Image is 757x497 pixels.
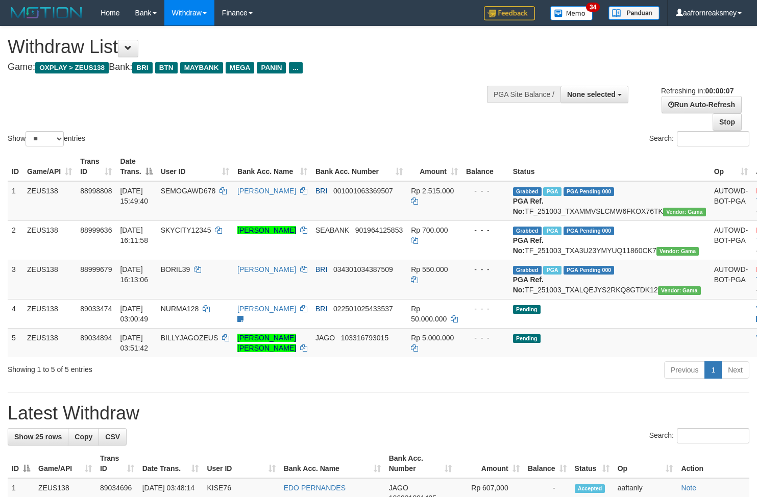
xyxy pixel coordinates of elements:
b: PGA Ref. No: [513,236,544,255]
td: AUTOWD-BOT-PGA [710,220,752,260]
span: [DATE] 03:51:42 [120,334,148,352]
td: 5 [8,328,23,357]
span: 34 [586,3,600,12]
input: Search: [677,131,749,146]
td: AUTOWD-BOT-PGA [710,260,752,299]
span: Copy 901964125853 to clipboard [355,226,403,234]
td: ZEUS138 [23,260,76,299]
span: [DATE] 16:13:06 [120,265,148,284]
span: PGA Pending [564,227,615,235]
a: [PERSON_NAME] [237,187,296,195]
th: Bank Acc. Name: activate to sort column ascending [280,449,385,478]
span: 88999636 [80,226,112,234]
div: Showing 1 to 5 of 5 entries [8,360,308,375]
img: Feedback.jpg [484,6,535,20]
th: Bank Acc. Name: activate to sort column ascending [233,152,311,181]
th: Op: activate to sort column ascending [614,449,677,478]
span: 89033474 [80,305,112,313]
span: Copy 103316793015 to clipboard [341,334,388,342]
td: ZEUS138 [23,299,76,328]
span: Copy [75,433,92,441]
td: 2 [8,220,23,260]
th: Amount: activate to sort column ascending [407,152,462,181]
span: Copy 022501025433537 to clipboard [333,305,393,313]
input: Search: [677,428,749,443]
button: None selected [560,86,628,103]
a: EDO PERNANDES [284,484,346,492]
span: Show 25 rows [14,433,62,441]
td: TF_251003_TXAMMVSLCMW6FKOX76TK [509,181,710,221]
span: Grabbed [513,227,542,235]
div: - - - [466,333,505,343]
th: ID: activate to sort column descending [8,449,34,478]
th: Amount: activate to sort column ascending [456,449,524,478]
span: Rp 550.000 [411,265,448,274]
td: ZEUS138 [23,220,76,260]
h4: Game: Bank: [8,62,495,72]
td: 4 [8,299,23,328]
span: BRI [315,187,327,195]
span: Rp 50.000.000 [411,305,447,323]
span: Vendor URL: https://trx31.1velocity.biz [656,247,699,256]
a: CSV [99,428,127,445]
td: 3 [8,260,23,299]
span: Rp 5.000.000 [411,334,454,342]
th: Bank Acc. Number: activate to sort column ascending [385,449,456,478]
span: NURMA128 [161,305,199,313]
b: PGA Ref. No: [513,197,544,215]
span: JAGO [315,334,335,342]
th: Trans ID: activate to sort column ascending [76,152,116,181]
span: Grabbed [513,187,542,196]
span: CSV [105,433,120,441]
span: PGA Pending [564,187,615,196]
span: [DATE] 03:00:49 [120,305,148,323]
h1: Latest Withdraw [8,403,749,424]
div: - - - [466,186,505,196]
div: PGA Site Balance / [487,86,560,103]
span: MEGA [226,62,255,73]
span: 89034894 [80,334,112,342]
span: Vendor URL: https://trx31.1velocity.biz [658,286,701,295]
span: [DATE] 15:49:40 [120,187,148,205]
select: Showentries [26,131,64,146]
a: [PERSON_NAME] [237,265,296,274]
td: ZEUS138 [23,328,76,357]
a: Stop [713,113,742,131]
span: Copy 001001063369507 to clipboard [333,187,393,195]
img: Button%20Memo.svg [550,6,593,20]
label: Search: [649,428,749,443]
span: JAGO [389,484,408,492]
th: Game/API: activate to sort column ascending [23,152,76,181]
a: [PERSON_NAME] [PERSON_NAME] [237,334,296,352]
span: Refreshing in: [661,87,734,95]
th: User ID: activate to sort column ascending [203,449,279,478]
span: PGA Pending [564,266,615,275]
span: PANIN [257,62,286,73]
span: BRI [315,305,327,313]
th: ID [8,152,23,181]
span: Marked by aafanarl [543,227,561,235]
th: Action [677,449,749,478]
span: BRI [132,62,152,73]
a: [PERSON_NAME] [237,226,296,234]
th: Bank Acc. Number: activate to sort column ascending [311,152,407,181]
span: Accepted [575,484,605,493]
span: BRI [315,265,327,274]
span: SKYCITY12345 [161,226,211,234]
div: - - - [466,264,505,275]
th: Balance: activate to sort column ascending [524,449,571,478]
span: BORIL39 [161,265,190,274]
th: Trans ID: activate to sort column ascending [96,449,138,478]
td: AUTOWD-BOT-PGA [710,181,752,221]
b: PGA Ref. No: [513,276,544,294]
th: Date Trans.: activate to sort column ascending [138,449,203,478]
span: Marked by aafanarl [543,266,561,275]
th: Status [509,152,710,181]
span: Rp 700.000 [411,226,448,234]
span: SEMOGAWD678 [161,187,216,195]
span: Marked by aafkaynarin [543,187,561,196]
span: 88998808 [80,187,112,195]
th: User ID: activate to sort column ascending [157,152,233,181]
span: Pending [513,334,541,343]
span: ... [289,62,303,73]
